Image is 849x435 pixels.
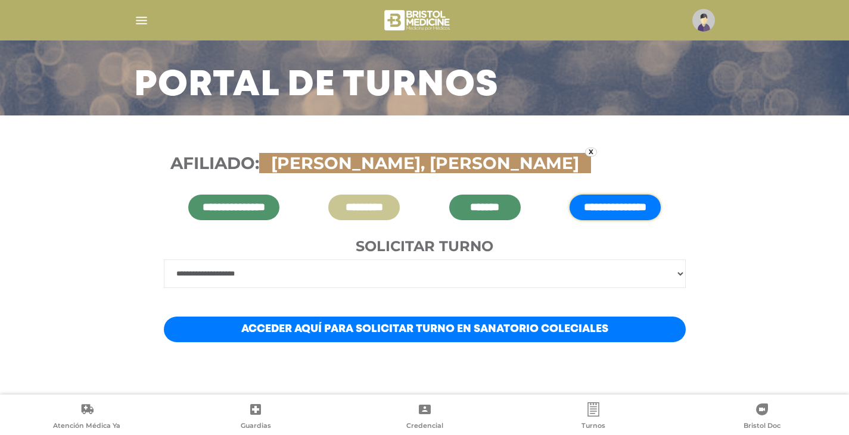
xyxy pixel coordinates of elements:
[265,153,585,173] span: [PERSON_NAME], [PERSON_NAME]
[692,9,715,32] img: profile-placeholder.svg
[678,402,847,433] a: Bristol Doc
[171,402,340,433] a: Guardias
[744,421,780,432] span: Bristol Doc
[340,402,509,433] a: Credencial
[382,6,453,35] img: bristol-medicine-blanco.png
[585,148,597,157] a: x
[164,317,686,342] a: Acceder aquí para solicitar turno en Sanatorio Coleciales
[164,238,686,255] h4: Solicitar turno
[241,421,271,432] span: Guardias
[406,421,443,432] span: Credencial
[53,421,120,432] span: Atención Médica Ya
[170,154,679,174] h3: Afiliado:
[134,13,149,28] img: Cober_menu-lines-white.svg
[581,421,605,432] span: Turnos
[509,402,677,433] a: Turnos
[2,402,171,433] a: Atención Médica Ya
[134,70,499,101] h3: Portal de turnos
